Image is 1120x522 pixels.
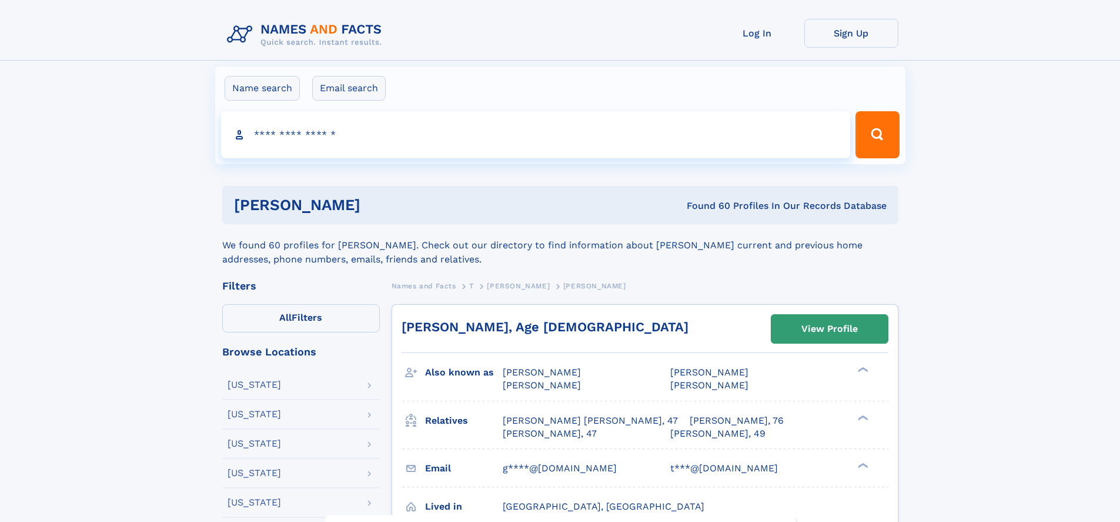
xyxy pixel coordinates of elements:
[221,111,851,158] input: search input
[855,461,869,469] div: ❯
[503,367,581,378] span: [PERSON_NAME]
[425,363,503,383] h3: Also known as
[222,281,380,291] div: Filters
[670,463,778,474] span: t***@[DOMAIN_NAME]
[503,501,704,512] span: [GEOGRAPHIC_DATA], [GEOGRAPHIC_DATA]
[771,315,888,343] a: View Profile
[228,439,281,448] div: [US_STATE]
[469,282,474,290] span: T
[503,427,597,440] a: [PERSON_NAME], 47
[222,347,380,357] div: Browse Locations
[402,320,688,334] a: [PERSON_NAME], Age [DEMOGRAPHIC_DATA]
[222,224,898,267] div: We found 60 profiles for [PERSON_NAME]. Check out our directory to find information about [PERSON...
[425,497,503,517] h3: Lived in
[801,315,858,343] div: View Profile
[503,380,581,391] span: [PERSON_NAME]
[503,414,678,427] a: [PERSON_NAME] [PERSON_NAME], 47
[392,278,456,293] a: Names and Facts
[855,366,869,374] div: ❯
[234,198,524,212] h1: [PERSON_NAME]
[670,367,748,378] span: [PERSON_NAME]
[710,19,804,48] a: Log In
[804,19,898,48] a: Sign Up
[228,410,281,419] div: [US_STATE]
[222,19,392,51] img: Logo Names and Facts
[855,111,899,158] button: Search Button
[425,411,503,431] h3: Relatives
[487,282,550,290] span: [PERSON_NAME]
[222,304,380,333] label: Filters
[225,76,300,101] label: Name search
[563,282,626,290] span: [PERSON_NAME]
[487,278,550,293] a: [PERSON_NAME]
[855,414,869,421] div: ❯
[312,76,386,101] label: Email search
[228,468,281,478] div: [US_STATE]
[670,427,765,440] a: [PERSON_NAME], 49
[670,380,748,391] span: [PERSON_NAME]
[425,458,503,478] h3: Email
[469,278,474,293] a: T
[279,312,292,323] span: All
[523,200,887,212] div: Found 60 Profiles In Our Records Database
[228,380,281,390] div: [US_STATE]
[228,498,281,507] div: [US_STATE]
[690,414,784,427] a: [PERSON_NAME], 76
